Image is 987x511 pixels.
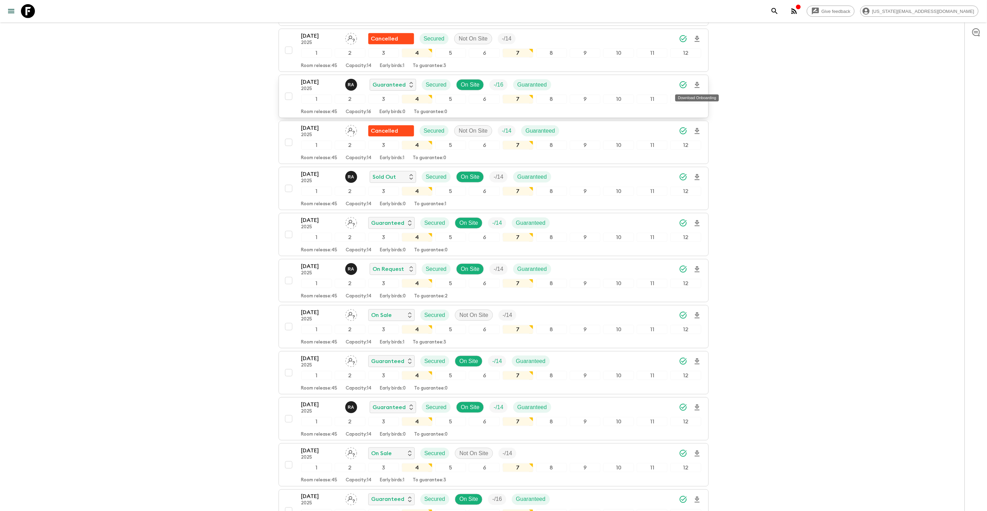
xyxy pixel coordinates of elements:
[301,155,338,161] p: Room release: 45
[693,81,701,89] svg: Download Onboarding
[435,325,466,334] div: 5
[279,397,709,440] button: [DATE]2025Rupert AndresGuaranteedSecuredOn SiteTrip FillGuaranteed123456789101112Room release:45C...
[402,49,433,58] div: 4
[807,6,855,17] a: Give feedback
[637,233,668,242] div: 11
[456,79,484,90] div: On Site
[402,95,433,104] div: 4
[525,127,555,135] p: Guaranteed
[301,78,340,86] p: [DATE]
[503,187,533,196] div: 7
[425,219,445,227] p: Secured
[346,201,372,207] p: Capacity: 14
[503,311,513,319] p: - / 14
[414,247,448,253] p: To guarantee: 0
[502,35,512,43] p: - / 14
[301,279,332,288] div: 1
[693,219,701,228] svg: Download Onboarding
[670,417,701,426] div: 12
[494,265,503,273] p: - / 14
[455,310,493,321] div: Not On Site
[461,81,479,89] p: On Site
[368,371,399,380] div: 3
[570,187,601,196] div: 9
[345,357,357,363] span: Assign pack leader
[435,187,466,196] div: 5
[301,409,340,414] p: 2025
[301,170,340,178] p: [DATE]
[603,95,634,104] div: 10
[489,402,508,413] div: Trip Fill
[670,233,701,242] div: 12
[503,141,533,150] div: 7
[693,450,701,458] svg: Download Onboarding
[371,357,405,365] p: Guaranteed
[301,262,340,271] p: [DATE]
[637,417,668,426] div: 11
[368,233,399,242] div: 3
[301,294,338,299] p: Room release: 45
[301,109,338,115] p: Room release: 45
[422,264,451,275] div: Secured
[301,224,340,230] p: 2025
[425,449,445,458] p: Secured
[503,371,533,380] div: 7
[426,173,447,181] p: Secured
[301,187,332,196] div: 1
[301,201,338,207] p: Room release: 45
[536,141,567,150] div: 8
[373,265,404,273] p: On Request
[570,233,601,242] div: 9
[335,49,366,58] div: 2
[455,356,483,367] div: On Site
[402,325,433,334] div: 4
[279,29,709,72] button: [DATE]2025Assign pack leaderFlash Pack cancellationSecuredNot On SiteTrip Fill123456789101112Room...
[301,216,340,224] p: [DATE]
[301,371,332,380] div: 1
[459,127,488,135] p: Not On Site
[489,171,508,183] div: Trip Fill
[670,325,701,334] div: 12
[346,432,372,437] p: Capacity: 14
[368,141,399,150] div: 3
[371,219,405,227] p: Guaranteed
[502,127,512,135] p: - / 14
[279,259,709,302] button: [DATE]2025Rupert AndresOn RequestSecuredOn SiteTrip FillGuaranteed123456789101112Room release:45C...
[498,33,516,44] div: Trip Fill
[454,125,492,136] div: Not On Site
[426,403,447,412] p: Secured
[517,81,547,89] p: Guaranteed
[345,263,359,275] button: RA
[279,121,709,164] button: [DATE]2025Assign pack leaderFlash Pack cancellationSecuredNot On SiteTrip FillGuaranteed123456789...
[346,247,372,253] p: Capacity: 14
[371,35,398,43] p: Cancelled
[345,311,357,317] span: Assign pack leader
[368,463,399,472] div: 3
[494,403,503,412] p: - / 14
[346,386,372,391] p: Capacity: 14
[503,233,533,242] div: 7
[426,81,447,89] p: Secured
[301,233,332,242] div: 1
[868,9,978,14] span: [US_STATE][EMAIL_ADDRESS][DOMAIN_NAME]
[603,325,634,334] div: 10
[424,35,445,43] p: Secured
[461,265,479,273] p: On Site
[425,311,445,319] p: Secured
[693,265,701,274] svg: Download Onboarding
[637,95,668,104] div: 11
[503,449,513,458] p: - / 14
[459,311,488,319] p: Not On Site
[420,356,450,367] div: Secured
[469,325,500,334] div: 6
[459,219,478,227] p: On Site
[693,173,701,182] svg: Download Onboarding
[346,340,372,345] p: Capacity: 14
[368,279,399,288] div: 3
[435,371,466,380] div: 5
[380,109,406,115] p: Early birds: 0
[679,81,687,89] svg: Synced Successfully
[301,271,340,276] p: 2025
[301,354,340,363] p: [DATE]
[637,141,668,150] div: 11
